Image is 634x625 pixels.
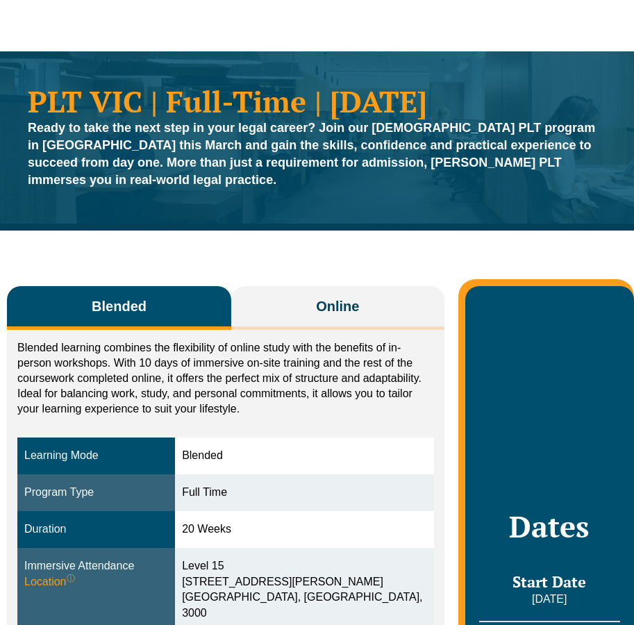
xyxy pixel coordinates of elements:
p: Blended learning combines the flexibility of online study with the benefits of in-person workshop... [17,340,434,417]
span: Online [316,297,359,316]
div: 20 Weeks [182,522,426,537]
sup: ⓘ [67,574,75,583]
div: Duration [24,522,168,537]
div: Full Time [182,485,426,501]
div: Program Type [24,485,168,501]
div: Immersive Attendance [24,558,168,590]
p: [DATE] [479,592,620,607]
span: Blended [92,297,147,316]
span: Location [24,574,75,590]
h2: Dates [479,509,620,544]
div: Level 15 [STREET_ADDRESS][PERSON_NAME] [GEOGRAPHIC_DATA], [GEOGRAPHIC_DATA], 3000 [182,558,426,622]
strong: Ready to take the next step in your legal career? Join our [DEMOGRAPHIC_DATA] PLT program in [GEO... [28,121,595,187]
div: Learning Mode [24,448,168,464]
h1: PLT VIC | Full-Time | [DATE] [28,86,606,116]
span: Start Date [512,572,586,592]
div: Blended [182,448,426,464]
